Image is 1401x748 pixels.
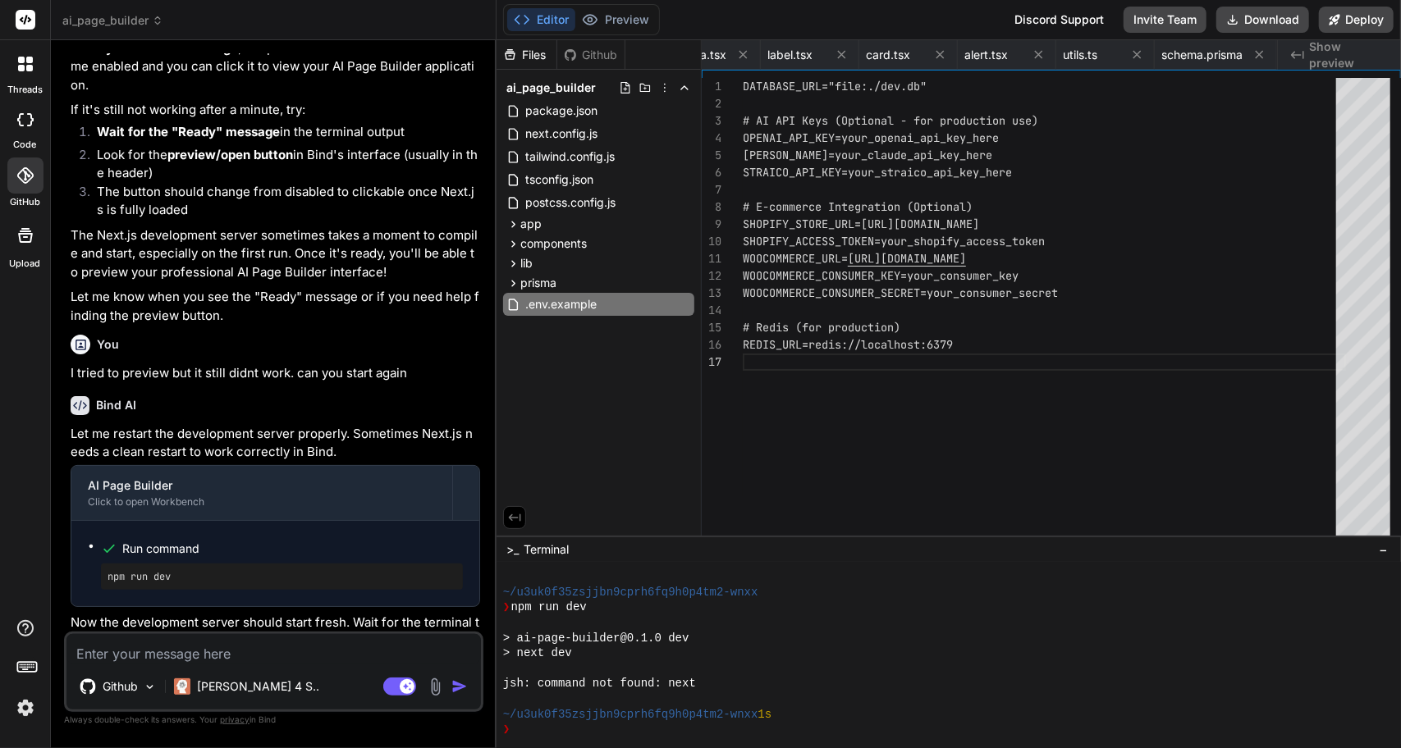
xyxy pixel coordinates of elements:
div: Discord Support [1005,7,1114,33]
span: utils.ts [1063,47,1097,63]
span: card.tsx [866,47,910,63]
span: schema.prisma [1161,47,1243,63]
h6: You [97,336,119,353]
span: >_ [506,541,519,558]
span: prisma [520,275,556,291]
button: − [1376,536,1391,563]
span: DATABASE_URL="file:./dev.db" [743,79,927,93]
span: ~/u3uk0f35zsjjbn9cprh6fq9h0p4tm2-wnxx [503,585,758,600]
button: Preview [575,8,656,31]
span: # AI API Keys (Optional - for production use) [743,113,1038,128]
span: ❯ [503,600,511,615]
div: 11 [702,250,721,267]
span: jsh: command not found: next [503,676,696,691]
p: The Next.js development server sometimes takes a moment to compile and start, especially on the f... [71,226,480,282]
div: 1 [702,78,721,95]
div: 17 [702,353,721,371]
p: Github [103,678,138,695]
span: WOOCOMMERCE_URL= [743,251,848,266]
div: 13 [702,285,721,302]
div: 16 [702,336,721,353]
div: 2 [702,95,721,112]
span: Run command [122,540,463,557]
img: attachment [426,677,445,696]
span: # Redis (for production) [743,320,900,335]
span: alert.tsx [964,47,1008,63]
img: icon [451,678,468,695]
button: Download [1216,7,1309,33]
label: threads [7,83,43,97]
span: next.config.js [524,124,599,144]
h6: Bind AI [96,397,136,413]
span: privacy [220,714,250,724]
div: 9 [702,216,721,233]
button: Invite Team [1124,7,1206,33]
div: Click to open Workbench [88,495,436,509]
button: Editor [507,8,575,31]
span: # E-commerce Integration (Optional) [743,199,973,214]
p: Now the development server should start fresh. Wait for the terminal to show: [71,613,480,650]
p: Always double-check its answers. Your in Bind [64,712,483,727]
span: OPENAI_API_KEY=your_openai_api_key_here [743,130,999,145]
span: WOOCOMMERCE_CONSUMER_SECRET=your_consumer_secret [743,285,1058,300]
span: − [1379,541,1388,558]
img: Claude 4 Sonnet [174,678,190,695]
p: Let me restart the development server properly. Sometimes Next.js needs a clean restart to work c... [71,425,480,462]
span: STRAICO_API_KEY=your_straico_api_key_here [743,165,1012,180]
span: [URL][DOMAIN_NAME] [848,251,966,266]
span: package.json [524,101,599,121]
div: 3 [702,112,721,130]
label: GitHub [10,195,40,209]
span: [PERSON_NAME]=your_claude_api_key_here [743,148,992,162]
pre: npm run dev [108,570,456,583]
span: .env.example [524,294,598,314]
span: > ai-page-builder@0.1.0 dev [503,631,689,646]
span: > next dev [503,645,572,661]
label: Upload [10,257,41,271]
span: ~/u3uk0f35zsjjbn9cprh6fq9h0p4tm2-wnxx [503,707,758,723]
span: ❯ [503,722,511,737]
span: Terminal [524,541,569,558]
button: Deploy [1319,7,1394,33]
li: in the terminal output [84,123,480,146]
div: 8 [702,198,721,216]
strong: Once you see that message [71,40,238,56]
span: SHOPIFY_ACCESS_TOKEN=your_shopify_access_token [743,234,1045,249]
span: ai_page_builder [62,12,163,29]
strong: preview/open button [167,147,293,162]
span: ai_page_builder [506,80,596,96]
span: lib [520,255,533,271]
div: 5 [702,147,721,164]
img: Pick Models [143,680,157,694]
span: tsconfig.json [524,170,595,189]
span: Show preview [1309,39,1388,71]
button: AI Page BuilderClick to open Workbench [71,466,452,520]
div: 7 [702,181,721,198]
img: settings [11,694,39,722]
div: Github [557,47,625,63]
div: 6 [702,164,721,181]
label: code [14,138,37,152]
span: SHOPIFY_STORE_URL=[URL][DOMAIN_NAME] [743,217,979,231]
p: , the preview button in Bind should become enabled and you can click it to view your AI Page Buil... [71,39,480,95]
div: 12 [702,267,721,285]
span: 1s [758,707,772,723]
p: I tried to preview but it still didnt work. can you start again [71,364,480,383]
div: 14 [702,302,721,319]
p: Let me know when you see the "Ready" message or if you need help finding the preview button. [71,288,480,325]
span: REDIS_URL=redis://localhost:6379 [743,337,953,352]
div: Files [497,47,556,63]
div: 4 [702,130,721,147]
li: The button should change from disabled to clickable once Next.js is fully loaded [84,183,480,220]
span: components [520,235,587,252]
p: If it's still not working after a minute, try: [71,101,480,120]
span: WOOCOMMERCE_CONSUMER_KEY=your_consumer_key [743,268,1019,283]
span: tailwind.config.js [524,147,616,166]
div: 15 [702,319,721,336]
p: [PERSON_NAME] 4 S.. [197,678,319,695]
span: label.tsx [767,47,813,63]
div: AI Page Builder [88,477,436,494]
div: 10 [702,233,721,250]
li: Look for the in Bind's interface (usually in the header) [84,146,480,183]
span: npm run dev [511,600,587,615]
